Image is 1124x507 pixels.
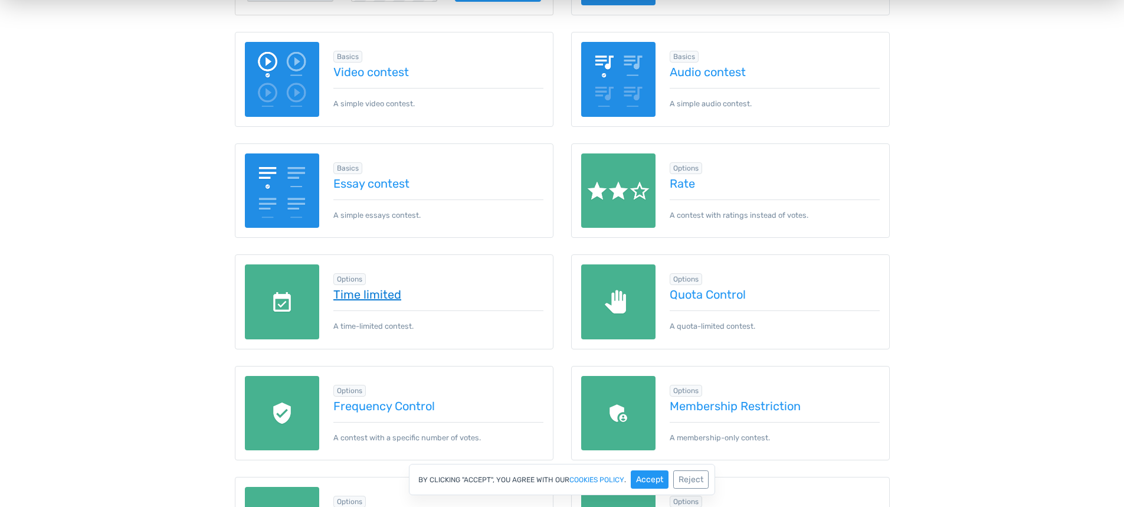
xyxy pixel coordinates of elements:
[581,42,656,117] img: audio-poll.png.webp
[670,385,702,397] span: Browse all in Options
[245,376,320,451] img: recaptcha.png.webp
[333,177,543,190] a: Essay contest
[333,273,366,285] span: Browse all in Options
[670,51,699,63] span: Browse all in Basics
[581,376,656,451] img: members-only.png.webp
[670,400,880,413] a: Membership Restriction
[670,422,880,443] p: A membership-only contest.
[245,153,320,228] img: essay-contest.png.webp
[333,88,543,109] p: A simple video contest.
[333,199,543,221] p: A simple essays contest.
[333,422,543,443] p: A contest with a specific number of votes.
[631,470,668,489] button: Accept
[333,51,362,63] span: Browse all in Basics
[581,153,656,228] img: rate.png.webp
[333,66,543,78] a: Video contest
[670,288,880,301] a: Quota Control
[333,310,543,332] p: A time-limited contest.
[333,162,362,174] span: Browse all in Basics
[670,310,880,332] p: A quota-limited contest.
[245,264,320,339] img: date-limited.png.webp
[670,177,880,190] a: Rate
[333,385,366,397] span: Browse all in Options
[333,400,543,413] a: Frequency Control
[670,273,702,285] span: Browse all in Options
[670,88,880,109] p: A simple audio contest.
[409,464,715,495] div: By clicking "Accept", you agree with our .
[673,470,709,489] button: Reject
[670,199,880,221] p: A contest with ratings instead of votes.
[670,162,702,174] span: Browse all in Options
[581,264,656,339] img: quota-limited.png.webp
[333,288,543,301] a: Time limited
[245,42,320,117] img: video-poll.png.webp
[569,476,624,483] a: cookies policy
[670,66,880,78] a: Audio contest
